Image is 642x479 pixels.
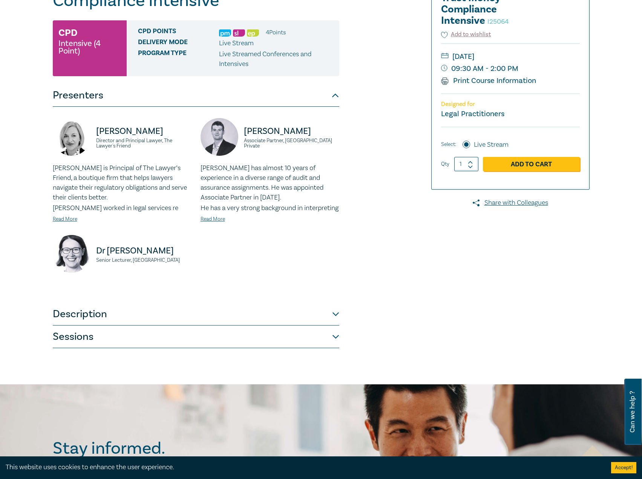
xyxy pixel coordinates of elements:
button: Sessions [53,325,339,348]
small: 09:30 AM - 2:00 PM [441,63,580,75]
span: Select: [441,140,456,149]
p: Dr [PERSON_NAME] [96,245,192,257]
div: This website uses cookies to enhance the user experience. [6,462,600,472]
span: Live Stream [219,39,254,48]
label: Qty [441,160,449,168]
button: Accept cookies [611,462,636,473]
span: Can we help ? [629,383,636,441]
h3: CPD [58,26,77,40]
a: Read More [53,216,77,223]
li: 4 Point s [266,28,286,37]
img: https://s3.ap-southeast-2.amazonaws.com/leo-cussen-store-production-content/Contacts/Dr%20Katie%2... [53,235,90,273]
small: Associate Partner, [GEOGRAPHIC_DATA] Private [244,138,339,149]
span: Delivery Mode [138,38,219,48]
label: Live Stream [474,140,509,150]
a: Add to Cart [483,157,580,171]
p: [PERSON_NAME] [244,125,339,137]
input: 1 [454,157,478,171]
img: Practice Management & Business Skills [219,29,231,37]
p: Live Streamed Conferences and Intensives [219,49,334,69]
small: Senior Lecturer, [GEOGRAPHIC_DATA] [96,258,192,263]
button: Presenters [53,84,339,107]
small: Intensive (4 Point) [58,40,121,55]
p: [PERSON_NAME] worked in legal services re [53,203,192,213]
span: CPD Points [138,28,219,37]
small: Director and Principal Lawyer, The Lawyer's Friend [96,138,192,149]
h2: Stay informed. [53,439,231,458]
img: https://s3.ap-southeast-2.amazonaws.com/leo-cussen-store-production-content/Contacts/Alex%20Young... [201,118,238,156]
small: [DATE] [441,51,580,63]
small: I25064 [487,17,509,26]
img: Ethics & Professional Responsibility [247,29,259,37]
img: Substantive Law [233,29,245,37]
a: Print Course Information [441,76,536,86]
button: Description [53,303,339,325]
p: [PERSON_NAME] is Principal of The Lawyer’s Friend, a boutique firm that helps lawyers navigate th... [53,163,192,203]
span: Program type [138,49,219,69]
p: [PERSON_NAME] [96,125,192,137]
img: https://s3.ap-southeast-2.amazonaws.com/leo-cussen-store-production-content/Contacts/Jennie%20Pak... [53,118,90,156]
p: Designed for [441,101,580,108]
a: Read More [201,216,225,223]
p: He has a very strong background in interpreting [201,203,339,213]
button: Add to wishlist [441,30,491,39]
p: [PERSON_NAME] has almost 10 years of experience in a diverse range of audit and assurance assignm... [201,163,339,203]
small: Legal Practitioners [441,109,504,119]
a: Share with Colleagues [431,198,590,208]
